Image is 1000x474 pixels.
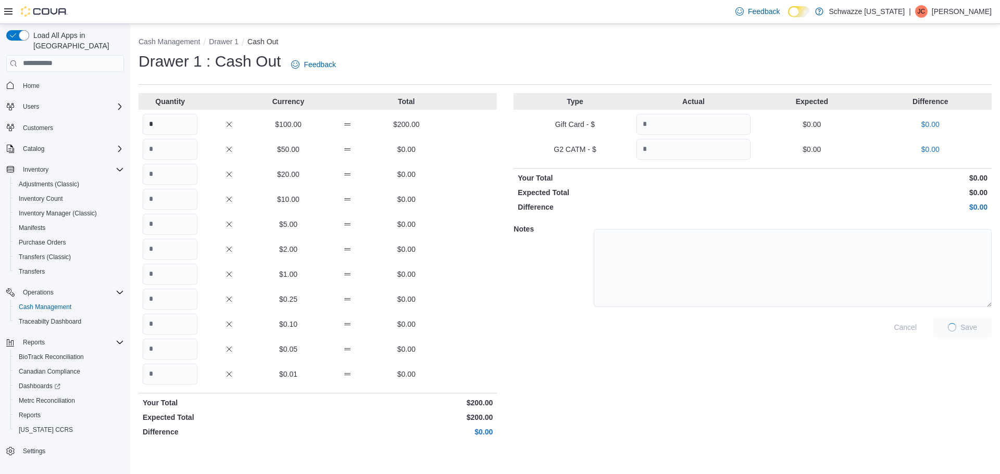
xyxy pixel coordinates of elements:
[143,139,197,160] input: Quantity
[10,314,128,329] button: Traceabilty Dashboard
[19,163,53,176] button: Inventory
[19,317,81,326] span: Traceabilty Dashboard
[19,163,124,176] span: Inventory
[320,398,493,408] p: $200.00
[23,338,45,347] span: Reports
[918,5,926,18] span: JC
[514,219,592,239] h5: Notes
[960,322,977,332] span: Save
[909,5,911,18] p: |
[755,173,988,183] p: $0.00
[143,364,197,385] input: Quantity
[261,194,316,204] p: $10.00
[755,144,869,155] p: $0.00
[287,54,340,75] a: Feedback
[379,169,434,180] p: $0.00
[261,144,316,155] p: $50.00
[15,365,84,378] a: Canadian Compliance
[143,164,197,185] input: Quantity
[948,323,956,331] span: Loading
[15,315,124,328] span: Traceabilty Dashboard
[10,379,128,393] a: Dashboards
[2,335,128,350] button: Reports
[10,206,128,221] button: Inventory Manager (Classic)
[15,265,124,278] span: Transfers
[755,202,988,212] p: $0.00
[19,209,97,217] span: Inventory Manager (Classic)
[755,187,988,198] p: $0.00
[829,5,905,18] p: Schwazze [US_STATE]
[15,424,77,436] a: [US_STATE] CCRS
[15,222,124,234] span: Manifests
[19,396,75,405] span: Metrc Reconciliation
[19,444,124,457] span: Settings
[304,59,335,70] span: Feedback
[19,238,66,247] span: Purchase Orders
[19,303,71,311] span: Cash Management
[10,393,128,408] button: Metrc Reconciliation
[19,336,49,349] button: Reports
[23,288,54,297] span: Operations
[320,412,493,422] p: $200.00
[10,350,128,364] button: BioTrack Reconciliation
[15,351,124,363] span: BioTrack Reconciliation
[2,78,128,93] button: Home
[10,177,128,191] button: Adjustments (Classic)
[261,219,316,229] p: $5.00
[379,144,434,155] p: $0.00
[261,269,316,279] p: $1.00
[15,251,75,263] a: Transfers (Classic)
[788,6,810,17] input: Dark Mode
[2,120,128,135] button: Customers
[19,336,124,349] span: Reports
[10,408,128,422] button: Reports
[209,37,239,46] button: Drawer 1
[247,37,278,46] button: Cash Out
[19,143,48,155] button: Catalog
[19,382,60,390] span: Dashboards
[379,194,434,204] p: $0.00
[518,144,632,155] p: G2 CATM - $
[518,202,751,212] p: Difference
[10,422,128,437] button: [US_STATE] CCRS
[15,380,65,392] a: Dashboards
[139,36,992,49] nav: An example of EuiBreadcrumbs
[19,195,63,203] span: Inventory Count
[10,300,128,314] button: Cash Management
[19,180,79,188] span: Adjustments (Classic)
[15,207,124,220] span: Inventory Manager (Classic)
[19,143,124,155] span: Catalog
[19,286,124,299] span: Operations
[379,319,434,329] p: $0.00
[873,119,988,130] p: $0.00
[15,380,124,392] span: Dashboards
[19,445,49,457] a: Settings
[731,1,784,22] a: Feedback
[21,6,68,17] img: Cova
[23,145,44,153] span: Catalog
[23,165,48,174] span: Inventory
[2,443,128,458] button: Settings
[15,424,124,436] span: Washington CCRS
[15,301,124,313] span: Cash Management
[890,317,921,338] button: Cancel
[755,119,869,130] p: $0.00
[261,319,316,329] p: $0.10
[19,353,84,361] span: BioTrack Reconciliation
[873,96,988,107] p: Difference
[15,315,85,328] a: Traceabilty Dashboard
[873,144,988,155] p: $0.00
[261,294,316,304] p: $0.25
[143,214,197,235] input: Quantity
[19,80,44,92] a: Home
[143,412,316,422] p: Expected Total
[261,244,316,254] p: $2.00
[143,96,197,107] p: Quantity
[518,187,751,198] p: Expected Total
[143,314,197,335] input: Quantity
[261,344,316,354] p: $0.05
[518,119,632,130] p: Gift Card - $
[15,394,79,407] a: Metrc Reconciliation
[23,124,53,132] span: Customers
[261,96,316,107] p: Currency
